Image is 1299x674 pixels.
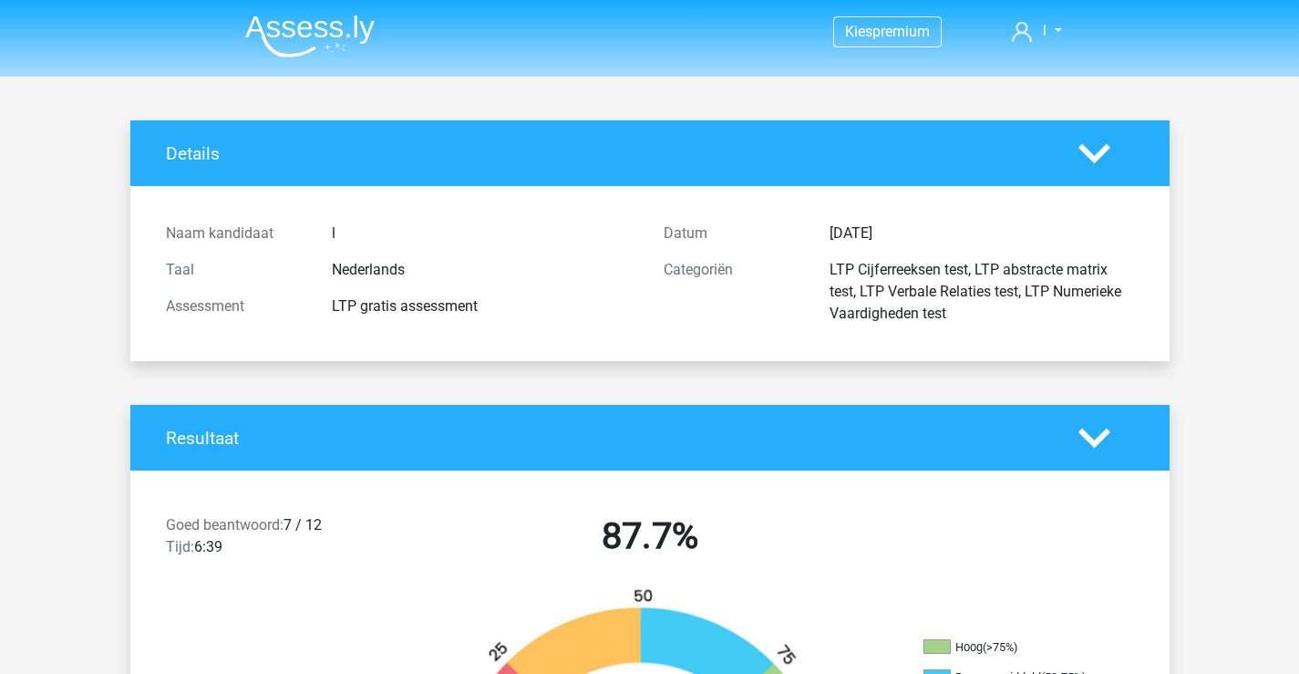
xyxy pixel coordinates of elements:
[845,23,872,40] span: Kies
[166,143,1051,164] h4: Details
[245,15,375,57] img: Assessly
[166,516,284,534] span: Goed beantwoord:
[1043,22,1046,39] span: l
[816,259,1148,325] div: LTP Cijferreeksen test, LTP abstracte matrix test, LTP Verbale Relaties test, LTP Numerieke Vaard...
[318,296,650,317] div: LTP gratis assessment
[166,538,194,555] span: Tijd:
[1005,20,1068,42] a: l
[415,514,885,558] h2: 87.7%
[834,19,941,44] a: Kiespremium
[152,296,318,317] div: Assessment
[650,259,816,325] div: Categoriën
[152,514,401,565] div: 7 / 12 6:39
[166,428,1051,449] h4: Resultaat
[650,223,816,244] div: Datum
[318,259,650,281] div: Nederlands
[152,223,318,244] div: Naam kandidaat
[872,23,930,40] span: premium
[923,639,1106,656] li: Hoog
[816,223,1148,244] div: [DATE]
[318,223,650,244] div: l
[152,259,318,281] div: Taal
[983,640,1017,654] div: (>75%)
